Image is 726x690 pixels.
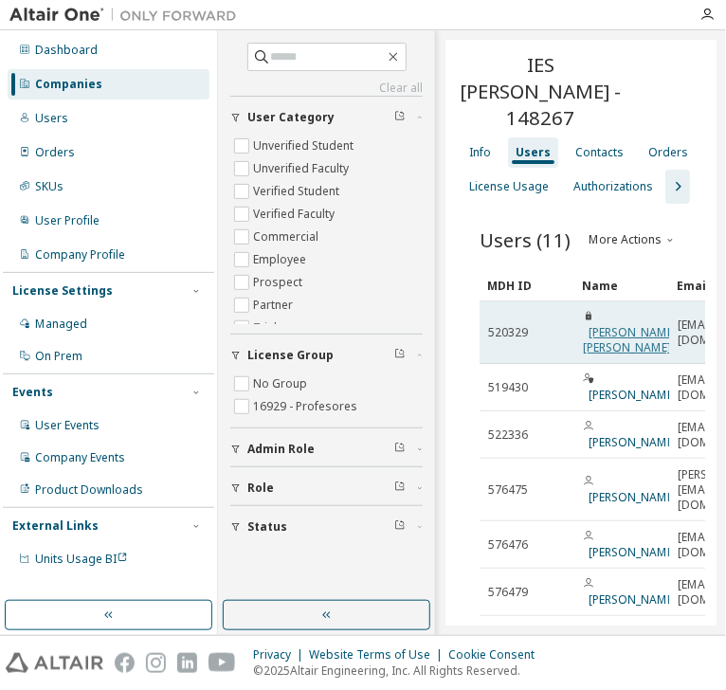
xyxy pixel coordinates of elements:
span: Clear filter [394,481,406,496]
img: Altair One [9,6,246,25]
div: User Events [35,418,100,433]
div: Companies [35,77,102,92]
span: Clear filter [394,442,406,457]
label: Employee [253,248,310,271]
div: Cookie Consent [448,647,546,663]
span: 576476 [488,537,528,553]
div: SKUs [35,179,64,194]
label: 16929 - Profesores [253,395,361,418]
a: [PERSON_NAME] [589,544,677,560]
div: External Links [12,518,99,534]
div: Authorizations [573,179,653,194]
a: Clear all [230,81,423,96]
span: Users (11) [480,227,571,253]
div: User Profile [35,213,100,228]
button: Role [230,467,423,509]
span: Clear filter [394,348,406,363]
div: Dashboard [35,43,98,58]
button: Admin Role [230,428,423,470]
div: Company Profile [35,247,125,263]
span: Units Usage BI [35,551,128,567]
a: [PERSON_NAME] [589,434,677,450]
div: MDH ID [487,270,567,300]
span: 576479 [488,585,528,600]
div: License Settings [12,283,113,299]
button: Status [230,506,423,548]
span: 576475 [488,482,528,498]
img: youtube.svg [209,653,236,673]
img: linkedin.svg [177,653,197,673]
span: Clear filter [394,519,406,535]
img: instagram.svg [146,653,166,673]
span: Role [247,481,274,496]
button: User Category [230,97,423,138]
div: On Prem [35,349,82,364]
p: © 2025 Altair Engineering, Inc. All Rights Reserved. [253,663,546,679]
div: Managed [35,317,87,332]
div: Name [582,270,662,300]
div: Privacy [253,647,309,663]
button: License Group [230,335,423,376]
span: IES [PERSON_NAME] - 148267 [457,51,625,131]
span: User Category [247,110,335,125]
div: Orders [35,145,75,160]
a: [PERSON_NAME] [589,591,677,608]
div: License Usage [469,179,549,194]
label: Verified Faculty [253,203,338,226]
span: 520329 [488,325,528,340]
label: Partner [253,294,297,317]
label: Trial [253,317,281,339]
span: Status [247,519,287,535]
img: altair_logo.svg [6,653,103,673]
label: Prospect [253,271,306,294]
label: Commercial [253,226,322,248]
a: [PERSON_NAME] [589,489,677,505]
span: 519430 [488,380,528,395]
div: Company Events [35,450,125,465]
label: Verified Student [253,180,343,203]
div: Orders [648,145,688,160]
a: [PERSON_NAME] [589,387,677,403]
span: License Group [247,348,334,363]
span: Admin Role [247,442,315,457]
label: Unverified Student [253,135,357,157]
span: Clear filter [394,110,406,125]
div: Info [469,145,491,160]
div: Product Downloads [35,482,143,498]
div: Events [12,385,53,400]
button: More Actions [588,232,679,247]
div: Users [516,145,551,160]
a: [PERSON_NAME] [PERSON_NAME] [583,324,677,355]
img: facebook.svg [115,653,135,673]
div: Users [35,111,68,126]
label: No Group [253,372,311,395]
div: Website Terms of Use [309,647,448,663]
div: Contacts [575,145,624,160]
span: 522336 [488,427,528,443]
label: Unverified Faculty [253,157,353,180]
